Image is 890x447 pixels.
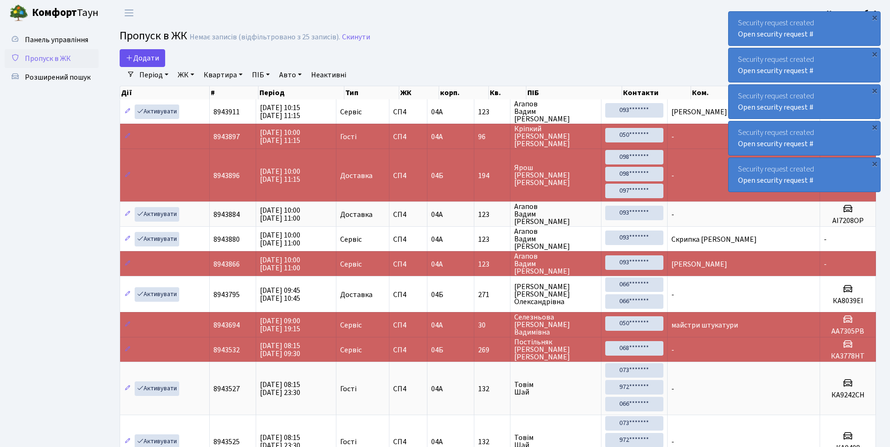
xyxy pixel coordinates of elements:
[514,338,597,361] span: Постільняк [PERSON_NAME] [PERSON_NAME]
[260,230,300,248] span: [DATE] 10:00 [DATE] 11:00
[671,132,674,142] span: -
[393,321,423,329] span: СП4
[393,108,423,116] span: СП4
[431,320,443,330] span: 04А
[9,4,28,22] img: logo.png
[622,86,691,99] th: Контакти
[824,216,872,225] h5: АІ7208ОР
[738,175,814,186] a: Open security request #
[340,438,357,446] span: Гості
[431,384,443,394] span: 04А
[275,67,305,83] a: Авто
[200,67,246,83] a: Квартира
[174,67,198,83] a: ЖК
[827,8,879,18] b: Консьєрж б. 4.
[393,346,423,354] span: СП4
[478,346,506,354] span: 269
[824,259,827,269] span: -
[248,67,274,83] a: ПІБ
[342,33,370,42] a: Скинути
[671,107,816,117] span: [PERSON_NAME] Безпятін [PERSON_NAME]
[190,33,340,42] div: Немає записів (відфільтровано з 25 записів).
[32,5,77,20] b: Комфорт
[514,164,597,186] span: Ярош [PERSON_NAME] [PERSON_NAME]
[738,66,814,76] a: Open security request #
[729,121,880,155] div: Security request created
[393,236,423,243] span: СП4
[514,228,597,250] span: Агапов Вадим [PERSON_NAME]
[25,72,91,82] span: Розширений пошук
[691,86,818,99] th: Ком.
[671,320,738,330] span: майстри штукатури
[340,321,362,329] span: Сервіс
[25,35,88,45] span: Панель управління
[135,287,179,302] a: Активувати
[478,438,506,446] span: 132
[478,321,506,329] span: 30
[260,127,300,146] span: [DATE] 10:00 [DATE] 11:15
[431,345,443,355] span: 04Б
[260,380,300,398] span: [DATE] 08:15 [DATE] 23:30
[260,255,300,273] span: [DATE] 10:00 [DATE] 11:00
[729,85,880,119] div: Security request created
[431,132,443,142] span: 04А
[870,49,879,59] div: ×
[340,385,357,393] span: Гості
[478,172,506,179] span: 194
[824,391,872,400] h5: КА9242СН
[671,209,674,220] span: -
[25,53,71,64] span: Пропуск в ЖК
[5,49,99,68] a: Пропуск в ЖК
[870,86,879,95] div: ×
[213,209,240,220] span: 8943884
[117,5,141,21] button: Переключити навігацію
[431,437,443,447] span: 04А
[260,205,300,223] span: [DATE] 10:00 [DATE] 11:00
[671,234,757,245] span: Скрипка [PERSON_NAME]
[340,108,362,116] span: Сервіс
[738,139,814,149] a: Open security request #
[213,259,240,269] span: 8943866
[260,103,300,121] span: [DATE] 10:15 [DATE] 11:15
[126,53,159,63] span: Додати
[431,171,443,181] span: 04Б
[213,345,240,355] span: 8943532
[431,107,443,117] span: 04А
[671,437,674,447] span: -
[393,385,423,393] span: СП4
[393,211,423,218] span: СП4
[431,290,443,300] span: 04Б
[399,86,439,99] th: ЖК
[870,159,879,168] div: ×
[514,203,597,225] span: Агапов Вадим [PERSON_NAME]
[738,29,814,39] a: Open security request #
[260,341,300,359] span: [DATE] 08:15 [DATE] 09:30
[478,385,506,393] span: 132
[120,28,187,44] span: Пропуск в ЖК
[514,100,597,123] span: Агапов Вадим [PERSON_NAME]
[671,171,674,181] span: -
[135,232,179,246] a: Активувати
[136,67,172,83] a: Період
[210,86,259,99] th: #
[32,5,99,21] span: Таун
[729,12,880,45] div: Security request created
[213,107,240,117] span: 8943911
[824,234,827,245] span: -
[431,234,443,245] span: 04А
[514,381,597,396] span: Товім Шай
[431,209,443,220] span: 04А
[393,133,423,141] span: СП4
[514,283,597,305] span: [PERSON_NAME] [PERSON_NAME] Олександрівна
[870,13,879,22] div: ×
[340,236,362,243] span: Сервіс
[5,68,99,87] a: Розширений пошук
[259,86,344,99] th: Період
[135,207,179,222] a: Активувати
[393,261,423,268] span: СП4
[870,122,879,132] div: ×
[514,125,597,148] span: Кріпкий [PERSON_NAME] [PERSON_NAME]
[120,86,210,99] th: Дії
[526,86,622,99] th: ПІБ
[135,381,179,396] a: Активувати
